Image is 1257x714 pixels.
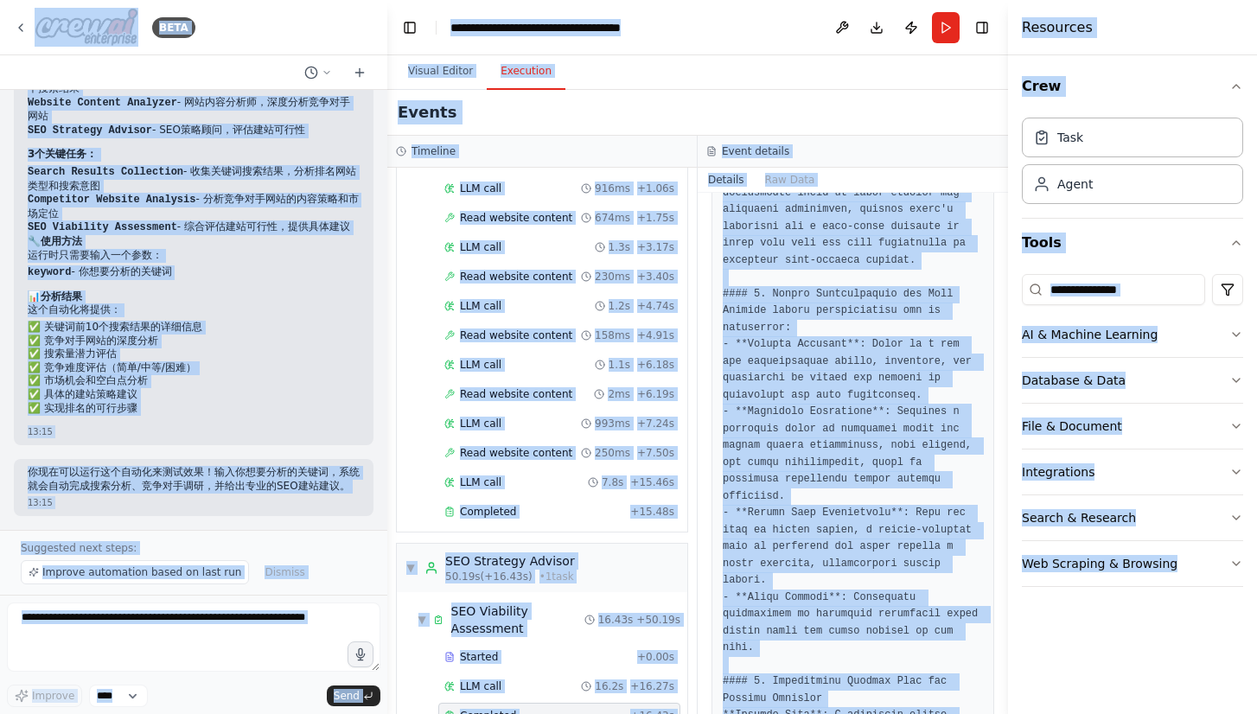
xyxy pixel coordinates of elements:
strong: 使用方法 [41,235,82,247]
div: Database & Data [1022,372,1126,389]
span: LLM call [460,299,501,313]
div: Crew [1022,111,1243,218]
div: File & Document [1022,418,1122,435]
div: Web Scraping & Browsing [1022,555,1177,572]
button: Web Scraping & Browsing [1022,541,1243,586]
span: + 7.50s [637,446,674,460]
span: Read website content [460,211,572,225]
button: Raw Data [755,168,826,192]
h4: Resources [1022,17,1093,38]
img: Logo [35,8,138,47]
span: 2ms [608,387,630,401]
span: Read website content [460,270,572,284]
button: Hide right sidebar [970,16,994,40]
li: - SEO策略顾问，评估建站可行性 [28,124,360,138]
span: LLM call [460,679,501,693]
span: + 4.74s [637,299,674,313]
span: + 15.48s [630,505,674,519]
li: - 分析竞争对手网站的内容策略和市场定位 [28,193,360,220]
div: Agent [1057,175,1093,193]
div: Integrations [1022,463,1094,481]
code: Search Results Collection [28,166,183,178]
button: Tools [1022,219,1243,267]
h2: 🔧 [28,235,360,249]
h2: Events [398,100,456,124]
li: ✅ 关键词前10个搜索结果的详细信息 [28,321,360,335]
li: - 综合评估建站可行性，提供具体建议 [28,220,360,235]
button: Send [327,685,380,706]
span: + 4.91s [637,328,674,342]
button: Improve automation based on last run [21,560,249,584]
span: Dismiss [265,565,304,579]
button: Click to speak your automation idea [348,641,373,667]
li: ✅ 搜索量潜力评估 [28,347,360,361]
li: - 网站内容分析师，深度分析竞争对手网站 [28,96,360,124]
span: • 1 task [539,570,574,583]
span: ▼ [405,561,416,575]
span: + 6.18s [637,358,674,372]
button: Database & Data [1022,358,1243,403]
li: - 你想要分析的关键词 [28,265,360,280]
span: + 3.17s [637,240,674,254]
p: 这个自动化将提供： [28,303,360,317]
span: 230ms [595,270,630,284]
span: LLM call [460,475,501,489]
span: 993ms [595,417,630,430]
strong: 3个关键任务： [28,148,97,160]
span: 1.3s [609,240,630,254]
span: + 15.46s [630,475,674,489]
span: 250ms [595,446,630,460]
span: + 0.00s [637,650,674,664]
nav: breadcrumb [450,19,645,36]
li: ✅ 实现排名的可行步骤 [28,402,360,416]
span: 1.1s [609,358,630,372]
code: SEO Viability Assessment [28,221,177,233]
span: 674ms [595,211,630,225]
span: + 50.19s [636,613,680,627]
span: 158ms [595,328,630,342]
code: keyword [28,266,71,278]
span: Read website content [460,328,572,342]
button: Execution [487,54,565,90]
button: Crew [1022,62,1243,111]
button: Start a new chat [346,62,373,83]
span: ▼ [418,613,426,627]
button: AI & Machine Learning [1022,312,1243,357]
li: ✅ 竞争对手网站的深度分析 [28,335,360,348]
span: LLM call [460,417,501,430]
div: 13:15 [28,425,360,438]
span: LLM call [460,358,501,372]
span: + 7.24s [637,417,674,430]
span: + 1.75s [637,211,674,225]
div: AI & Machine Learning [1022,326,1158,343]
div: Task [1057,129,1083,146]
button: File & Document [1022,404,1243,449]
span: 916ms [595,182,630,195]
button: Integrations [1022,449,1243,494]
span: Read website content [460,446,572,460]
span: LLM call [460,182,501,195]
p: Suggested next steps: [21,541,367,555]
li: ✅ 竞争难度评估（简单/中等/困难） [28,361,360,375]
button: Improve [7,685,82,707]
span: + 6.19s [637,387,674,401]
button: Hide left sidebar [398,16,422,40]
span: Send [334,689,360,703]
div: SEO Strategy Advisor [445,552,575,570]
span: 1.2s [609,299,630,313]
code: Competitor Website Analysis [28,194,195,206]
span: Started [460,650,498,664]
button: Visual Editor [394,54,487,90]
div: BETA [152,17,195,38]
span: 16.2s [595,679,623,693]
span: Completed [460,505,516,519]
span: Read website content [460,387,572,401]
span: 7.8s [602,475,623,489]
h3: Event details [722,144,789,158]
button: Search & Research [1022,495,1243,540]
span: + 1.06s [637,182,674,195]
button: Dismiss [256,560,313,584]
div: SEO Viability Assessment [451,602,584,637]
p: 运行时只需要输入一个参数： [28,249,360,263]
span: Improve automation based on last run [42,565,241,579]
